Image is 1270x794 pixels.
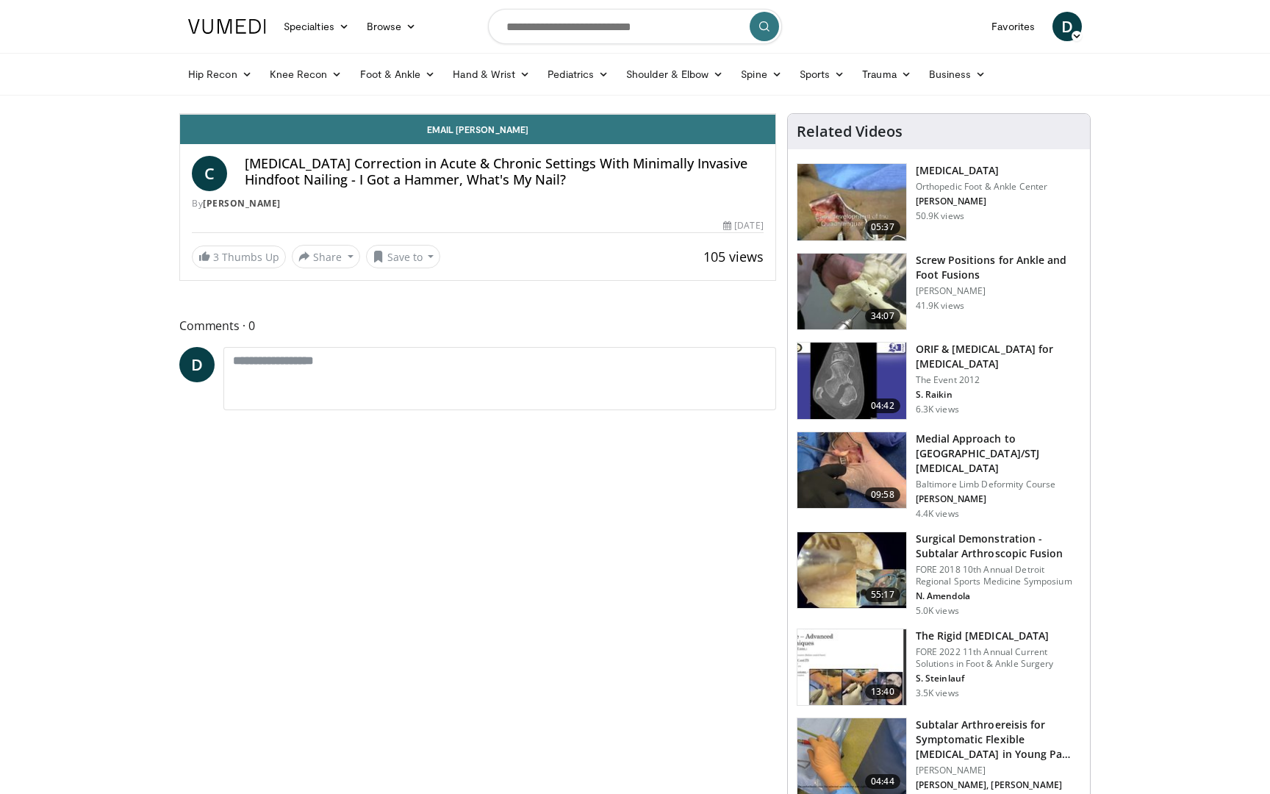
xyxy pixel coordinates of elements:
[865,684,900,699] span: 13:40
[865,774,900,789] span: 04:44
[916,196,1048,207] p: [PERSON_NAME]
[916,374,1081,386] p: The Event 2012
[444,60,539,89] a: Hand & Wrist
[916,181,1048,193] p: Orthopedic Foot & Ankle Center
[916,285,1081,297] p: [PERSON_NAME]
[916,605,959,617] p: 5.0K views
[916,532,1081,561] h3: Surgical Demonstration - Subtalar Arthroscopic Fusion
[916,300,964,312] p: 41.9K views
[617,60,732,89] a: Shoulder & Elbow
[916,629,1081,643] h3: The Rigid [MEDICAL_DATA]
[853,60,920,89] a: Trauma
[797,254,906,330] img: 67572_0000_3.png.150x105_q85_crop-smart_upscale.jpg
[797,532,1081,617] a: 55:17 Surgical Demonstration - Subtalar Arthroscopic Fusion FORE 2018 10th Annual Detroit Regiona...
[192,197,764,210] div: By
[179,60,261,89] a: Hip Recon
[797,164,906,240] img: 545635_3.png.150x105_q85_crop-smart_upscale.jpg
[797,629,1081,707] a: 13:40 The Rigid [MEDICAL_DATA] FORE 2022 11th Annual Current Solutions in Foot & Ankle Surgery S....
[732,60,790,89] a: Spine
[865,398,900,413] span: 04:42
[865,587,900,602] span: 55:17
[916,163,1048,178] h3: [MEDICAL_DATA]
[797,253,1081,331] a: 34:07 Screw Positions for Ankle and Foot Fusions [PERSON_NAME] 41.9K views
[797,342,1081,420] a: 04:42 ORIF & [MEDICAL_DATA] for [MEDICAL_DATA] The Event 2012 S. Raikin 6.3K views
[916,718,1081,762] h3: Subtalar Arthroereisis for Symptomatic Flexible [MEDICAL_DATA] in Young Pa…
[865,309,900,323] span: 34:07
[916,765,1081,776] p: [PERSON_NAME]
[213,250,219,264] span: 3
[366,245,441,268] button: Save to
[261,60,351,89] a: Knee Recon
[797,432,1081,520] a: 09:58 Medial Approach to [GEOGRAPHIC_DATA]/STJ [MEDICAL_DATA] Baltimore Limb Deformity Course [PE...
[703,248,764,265] span: 105 views
[797,123,903,140] h4: Related Videos
[180,114,775,115] video-js: Video Player
[916,432,1081,476] h3: Medial Approach to [GEOGRAPHIC_DATA]/STJ [MEDICAL_DATA]
[179,316,776,335] span: Comments 0
[865,220,900,235] span: 05:37
[797,532,906,609] img: f04bac8f-a1d2-4078-a4f0-9e66789b4112.150x105_q85_crop-smart_upscale.jpg
[916,479,1081,490] p: Baltimore Limb Deformity Course
[192,156,227,191] a: C
[488,9,782,44] input: Search topics, interventions
[245,156,764,187] h4: [MEDICAL_DATA] Correction in Acute & Chronic Settings With Minimally Invasive Hindfoot Nailing - ...
[797,343,906,419] img: E-HI8y-Omg85H4KX4xMDoxOmtxOwKG7D_4.150x105_q85_crop-smart_upscale.jpg
[179,347,215,382] a: D
[192,246,286,268] a: 3 Thumbs Up
[797,629,906,706] img: 6fa6b498-311a-45e1-aef3-f46d60feb1b4.150x105_q85_crop-smart_upscale.jpg
[539,60,617,89] a: Pediatrics
[916,564,1081,587] p: FORE 2018 10th Annual Detroit Regional Sports Medicine Symposium
[865,487,900,502] span: 09:58
[188,19,266,34] img: VuMedi Logo
[916,590,1081,602] p: N. Amendola
[920,60,995,89] a: Business
[983,12,1044,41] a: Favorites
[723,219,763,232] div: [DATE]
[916,646,1081,670] p: FORE 2022 11th Annual Current Solutions in Foot & Ankle Surgery
[916,673,1081,684] p: S. Steinlauf
[180,115,775,144] a: Email [PERSON_NAME]
[292,245,360,268] button: Share
[797,432,906,509] img: b3e585cd-3312-456d-b1b7-4eccbcdb01ed.150x105_q85_crop-smart_upscale.jpg
[203,197,281,210] a: [PERSON_NAME]
[916,404,959,415] p: 6.3K views
[916,210,964,222] p: 50.9K views
[358,12,426,41] a: Browse
[916,342,1081,371] h3: ORIF & [MEDICAL_DATA] for [MEDICAL_DATA]
[916,389,1081,401] p: S. Raikin
[916,253,1081,282] h3: Screw Positions for Ankle and Foot Fusions
[791,60,854,89] a: Sports
[916,687,959,699] p: 3.5K views
[351,60,445,89] a: Foot & Ankle
[916,493,1081,505] p: [PERSON_NAME]
[1052,12,1082,41] a: D
[275,12,358,41] a: Specialties
[797,163,1081,241] a: 05:37 [MEDICAL_DATA] Orthopedic Foot & Ankle Center [PERSON_NAME] 50.9K views
[916,779,1081,791] p: [PERSON_NAME], [PERSON_NAME]
[916,508,959,520] p: 4.4K views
